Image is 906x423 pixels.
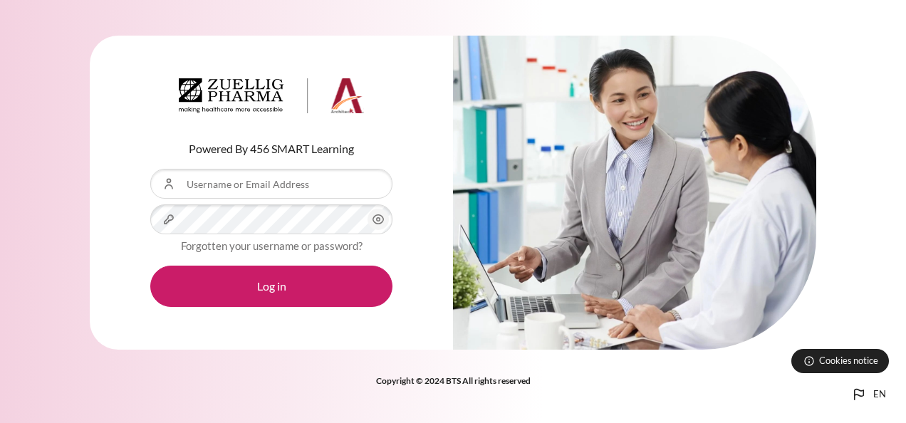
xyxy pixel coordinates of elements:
p: Powered By 456 SMART Learning [150,140,392,157]
button: Log in [150,266,392,307]
strong: Copyright © 2024 BTS All rights reserved [376,375,531,386]
button: Languages [845,380,892,409]
span: en [873,387,886,402]
a: Architeck [179,78,364,120]
button: Cookies notice [791,349,889,373]
span: Cookies notice [819,354,878,367]
img: Architeck [179,78,364,114]
a: Forgotten your username or password? [181,239,363,252]
input: Username or Email Address [150,169,392,199]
